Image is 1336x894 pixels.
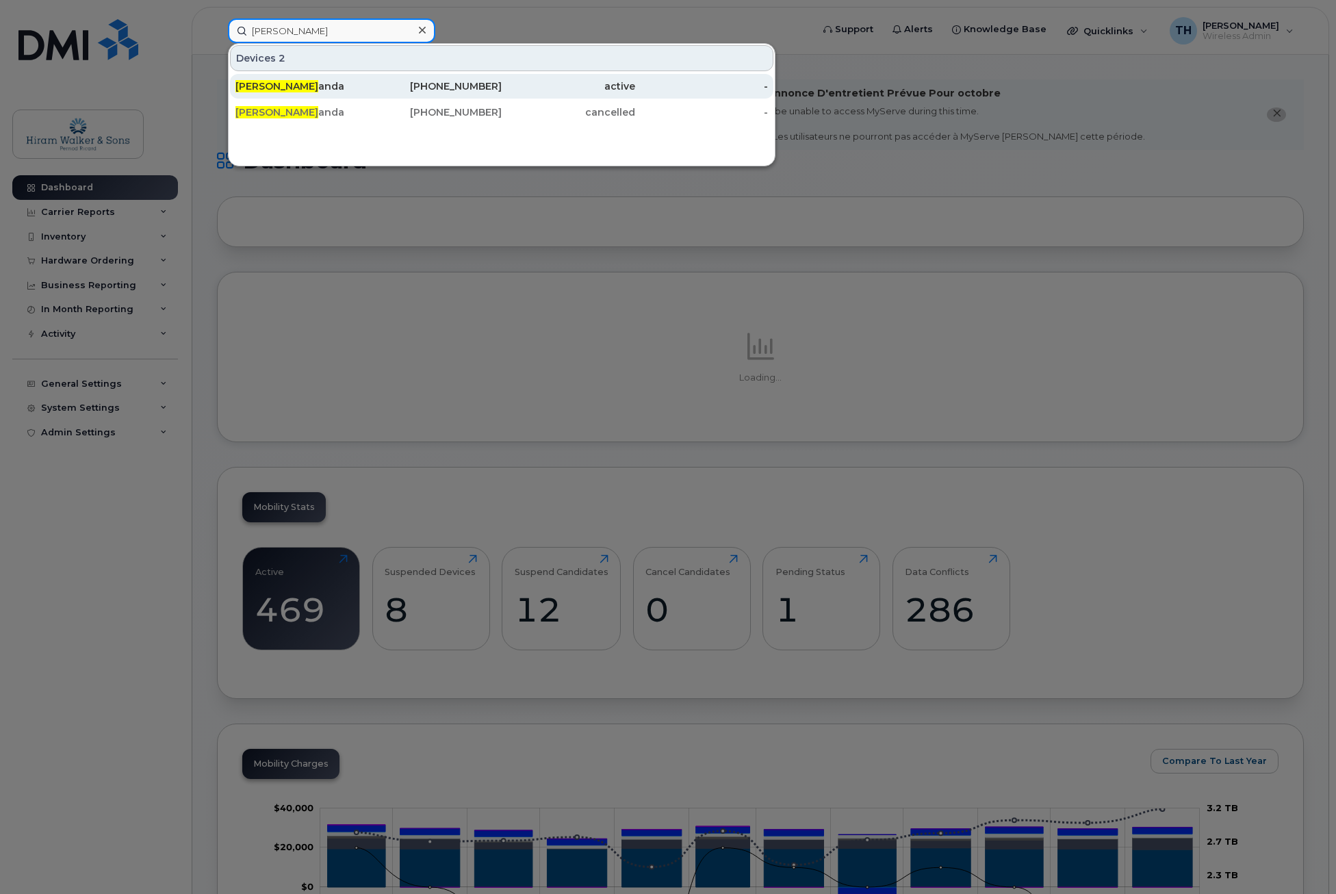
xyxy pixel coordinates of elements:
[235,105,369,119] div: anda
[502,79,635,93] div: active
[369,105,502,119] div: [PHONE_NUMBER]
[235,79,369,93] div: anda
[230,100,773,125] a: [PERSON_NAME]anda[PHONE_NUMBER]cancelled-
[635,105,769,119] div: -
[235,80,318,92] span: [PERSON_NAME]
[230,74,773,99] a: [PERSON_NAME]anda[PHONE_NUMBER]active-
[235,106,318,118] span: [PERSON_NAME]
[502,105,635,119] div: cancelled
[369,79,502,93] div: [PHONE_NUMBER]
[635,79,769,93] div: -
[230,45,773,71] div: Devices
[279,51,285,65] span: 2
